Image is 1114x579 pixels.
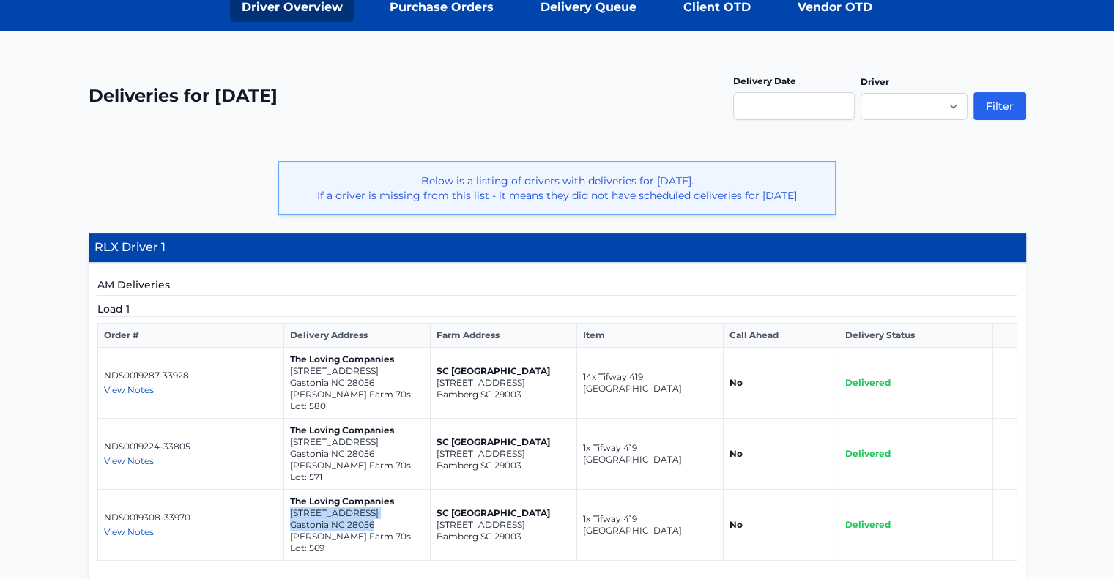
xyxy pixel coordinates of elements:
[576,348,723,419] td: 14x Tifway 419 [GEOGRAPHIC_DATA]
[437,389,571,400] p: Bamberg SC 29003
[733,75,796,86] label: Delivery Date
[437,507,571,519] p: SC [GEOGRAPHIC_DATA]
[437,460,571,471] p: Bamberg SC 29003
[290,460,424,483] p: [PERSON_NAME] Farm 70s Lot: 571
[861,76,889,87] label: Driver
[290,436,424,448] p: [STREET_ADDRESS]
[576,419,723,490] td: 1x Tifway 419 [GEOGRAPHIC_DATA]
[104,526,154,537] span: View Notes
[89,84,278,108] h2: Deliveries for [DATE]
[973,92,1026,120] button: Filter
[729,448,743,459] strong: No
[97,302,1017,317] h5: Load 1
[97,324,283,348] th: Order #
[437,377,571,389] p: [STREET_ADDRESS]
[845,377,891,388] span: Delivered
[845,519,891,530] span: Delivered
[437,365,571,377] p: SC [GEOGRAPHIC_DATA]
[104,384,154,395] span: View Notes
[729,377,743,388] strong: No
[576,324,723,348] th: Item
[104,455,154,466] span: View Notes
[290,365,424,377] p: [STREET_ADDRESS]
[437,531,571,542] p: Bamberg SC 29003
[437,519,571,531] p: [STREET_ADDRESS]
[290,354,424,365] p: The Loving Companies
[576,490,723,561] td: 1x Tifway 419 [GEOGRAPHIC_DATA]
[104,441,278,452] p: NDS0019224-33805
[104,370,278,381] p: NDS0019287-33928
[104,512,278,523] p: NDS0019308-33970
[430,324,576,348] th: Farm Address
[97,277,1017,296] h5: AM Deliveries
[839,324,993,348] th: Delivery Status
[283,324,430,348] th: Delivery Address
[89,233,1026,263] h4: RLX Driver 1
[437,436,571,448] p: SC [GEOGRAPHIC_DATA]
[290,496,424,507] p: The Loving Companies
[290,425,424,436] p: The Loving Companies
[290,507,424,519] p: [STREET_ADDRESS]
[290,519,424,531] p: Gastonia NC 28056
[291,173,823,203] p: Below is a listing of drivers with deliveries for [DATE]. If a driver is missing from this list -...
[290,377,424,389] p: Gastonia NC 28056
[723,324,839,348] th: Call Ahead
[290,531,424,554] p: [PERSON_NAME] Farm 70s Lot: 569
[729,519,743,530] strong: No
[437,448,571,460] p: [STREET_ADDRESS]
[845,448,891,459] span: Delivered
[290,448,424,460] p: Gastonia NC 28056
[290,389,424,412] p: [PERSON_NAME] Farm 70s Lot: 580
